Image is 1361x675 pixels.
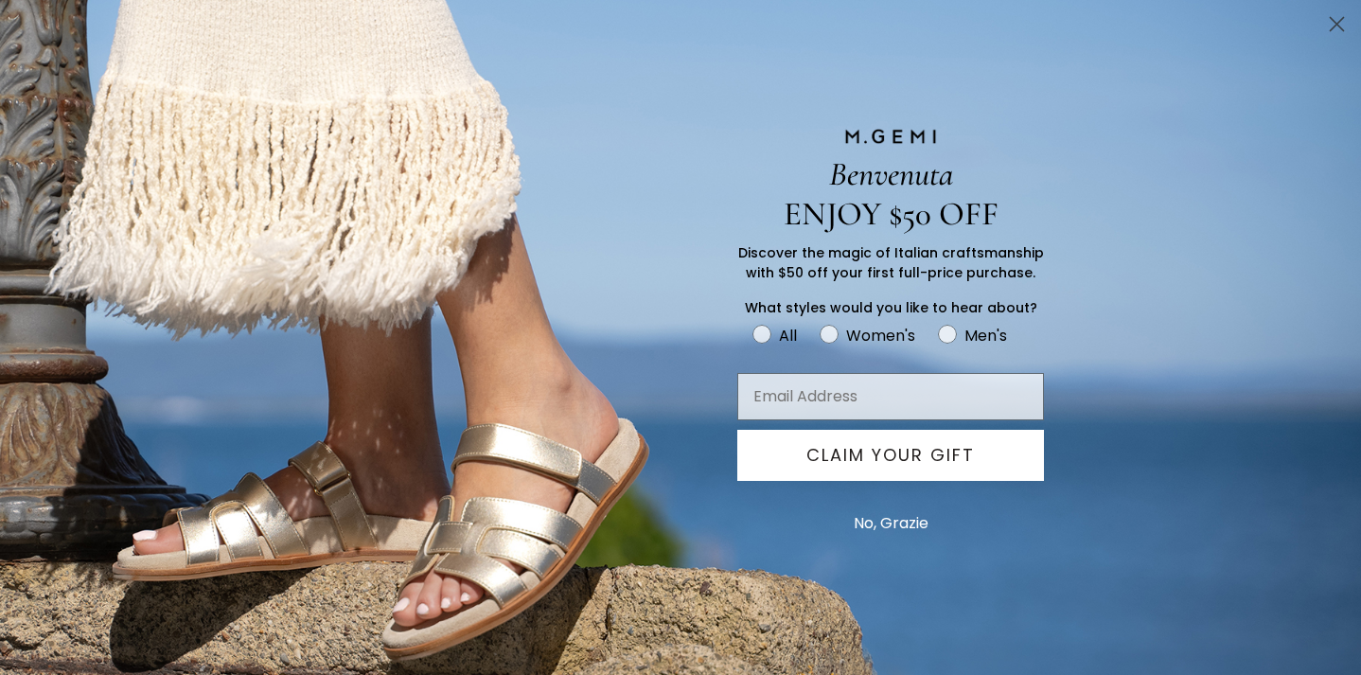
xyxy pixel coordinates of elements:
input: Email Address [737,373,1044,420]
span: ENJOY $50 OFF [784,194,999,234]
div: All [779,324,797,347]
span: Discover the magic of Italian craftsmanship with $50 off your first full-price purchase. [738,243,1044,282]
span: Benvenuta [829,154,953,194]
img: M.GEMI [843,128,938,145]
button: CLAIM YOUR GIFT [737,430,1044,481]
div: Women's [846,324,915,347]
button: No, Grazie [844,500,938,547]
div: Men's [964,324,1007,347]
button: Close dialog [1320,8,1353,41]
span: What styles would you like to hear about? [745,298,1037,317]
